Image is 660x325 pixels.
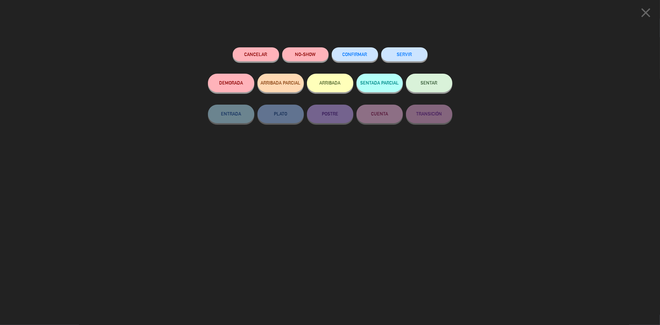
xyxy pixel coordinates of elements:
[307,105,353,123] button: POSTRE
[233,47,279,61] button: Cancelar
[406,105,452,123] button: TRANSICIÓN
[332,47,378,61] button: CONFIRMAR
[261,80,300,85] span: ARRIBADA PARCIAL
[381,47,428,61] button: SERVIR
[307,74,353,92] button: ARRIBADA
[343,52,367,57] span: CONFIRMAR
[282,47,329,61] button: NO-SHOW
[257,74,304,92] button: ARRIBADA PARCIAL
[638,5,654,20] i: close
[356,105,403,123] button: CUENTA
[208,105,254,123] button: ENTRADA
[356,74,403,92] button: SENTADA PARCIAL
[636,5,655,23] button: close
[208,74,254,92] button: DEMORADA
[257,105,304,123] button: PLATO
[421,80,438,85] span: SENTAR
[406,74,452,92] button: SENTAR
